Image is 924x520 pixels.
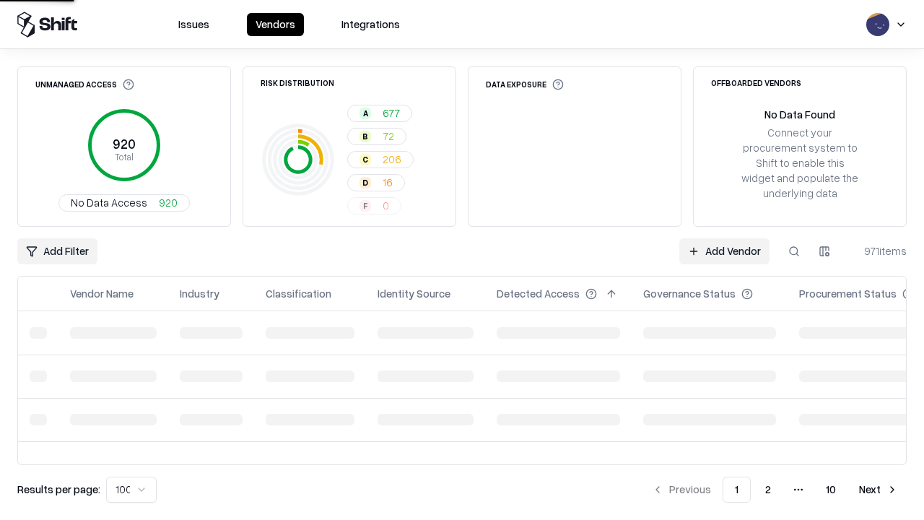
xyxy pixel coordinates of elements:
div: Procurement Status [799,286,897,301]
button: Integrations [333,13,409,36]
div: B [359,131,371,142]
button: 10 [814,477,847,503]
span: 206 [383,152,401,167]
button: Issues [170,13,218,36]
div: Industry [180,286,219,301]
button: Next [850,477,907,503]
div: Vendor Name [70,286,134,301]
tspan: 920 [113,136,136,152]
nav: pagination [643,477,907,503]
p: Results per page: [17,482,100,497]
span: 920 [159,195,178,210]
div: Identity Source [378,286,450,301]
span: No Data Access [71,195,147,210]
div: A [359,108,371,119]
button: C206 [347,151,414,168]
span: 16 [383,175,393,190]
div: C [359,154,371,165]
div: Governance Status [643,286,736,301]
div: Offboarded Vendors [711,79,801,87]
a: Add Vendor [679,238,770,264]
div: 971 items [849,243,907,259]
button: No Data Access920 [58,194,190,212]
span: 677 [383,105,400,121]
button: B72 [347,128,406,145]
div: Detected Access [497,286,580,301]
div: Connect your procurement system to Shift to enable this widget and populate the underlying data [740,125,860,201]
tspan: Total [115,151,134,162]
button: Vendors [247,13,304,36]
button: Add Filter [17,238,97,264]
button: D16 [347,174,405,191]
div: Risk Distribution [261,79,334,87]
div: Classification [266,286,331,301]
span: 72 [383,129,394,144]
div: Data Exposure [486,79,564,90]
div: No Data Found [764,107,835,122]
button: 1 [723,477,751,503]
button: A677 [347,105,412,122]
button: 2 [754,477,783,503]
div: D [359,177,371,188]
div: Unmanaged Access [35,79,134,90]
